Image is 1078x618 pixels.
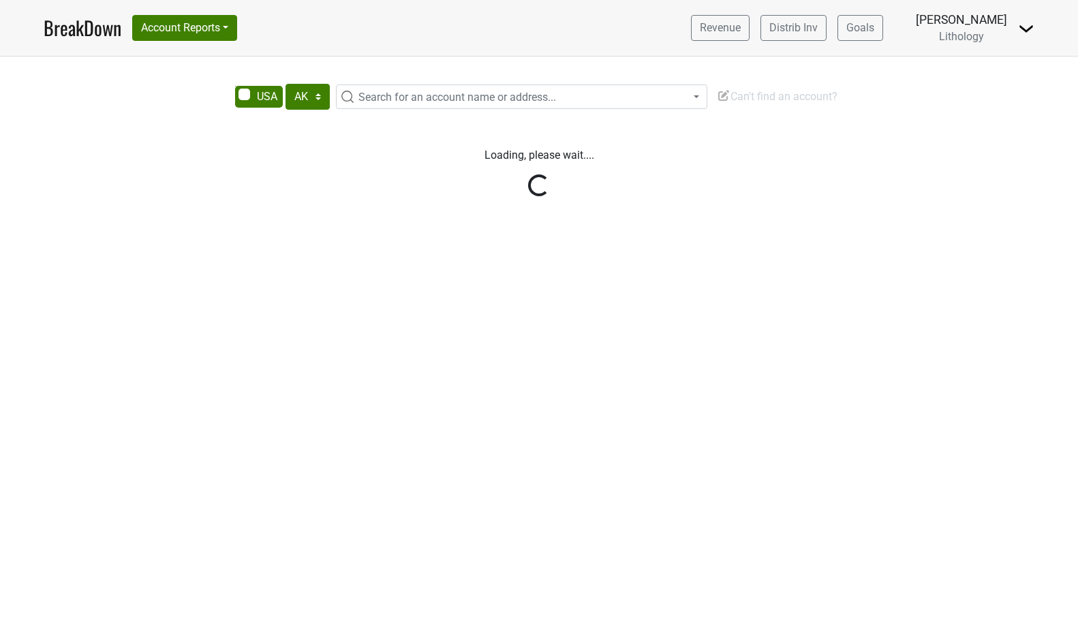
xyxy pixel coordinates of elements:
[132,15,237,41] button: Account Reports
[717,89,730,102] img: Edit
[939,30,984,43] span: Lithology
[691,15,750,41] a: Revenue
[161,147,917,164] p: Loading, please wait....
[760,15,827,41] a: Distrib Inv
[837,15,883,41] a: Goals
[358,91,556,104] span: Search for an account name or address...
[44,14,121,42] a: BreakDown
[916,11,1007,29] div: [PERSON_NAME]
[1018,20,1034,37] img: Dropdown Menu
[717,90,837,103] span: Can't find an account?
